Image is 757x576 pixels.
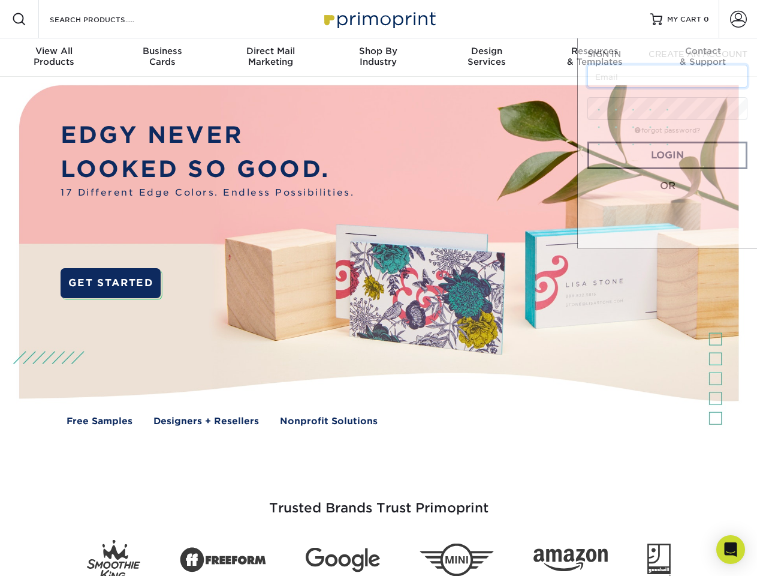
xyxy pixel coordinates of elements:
[319,6,439,32] img: Primoprint
[587,65,747,88] input: Email
[108,46,216,67] div: Cards
[533,549,608,572] img: Amazon
[61,152,354,187] p: LOOKED SO GOOD.
[587,49,621,59] span: SIGN IN
[587,142,747,169] a: Login
[667,14,701,25] span: MY CART
[433,46,541,67] div: Services
[108,46,216,56] span: Business
[704,15,709,23] span: 0
[587,179,747,193] div: OR
[541,46,649,67] div: & Templates
[49,12,165,26] input: SEARCH PRODUCTS.....
[67,415,132,428] a: Free Samples
[108,38,216,77] a: BusinessCards
[61,268,161,298] a: GET STARTED
[649,49,747,59] span: CREATE AN ACCOUNT
[716,535,745,564] div: Open Intercom Messenger
[216,38,324,77] a: Direct MailMarketing
[635,127,700,134] a: forgot password?
[216,46,324,56] span: Direct Mail
[324,38,432,77] a: Shop ByIndustry
[280,415,378,428] a: Nonprofit Solutions
[216,46,324,67] div: Marketing
[324,46,432,67] div: Industry
[306,548,380,572] img: Google
[28,472,729,530] h3: Trusted Brands Trust Primoprint
[647,544,671,576] img: Goodwill
[541,46,649,56] span: Resources
[61,186,354,200] span: 17 Different Edge Colors. Endless Possibilities.
[541,38,649,77] a: Resources& Templates
[433,46,541,56] span: Design
[324,46,432,56] span: Shop By
[61,118,354,152] p: EDGY NEVER
[153,415,259,428] a: Designers + Resellers
[433,38,541,77] a: DesignServices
